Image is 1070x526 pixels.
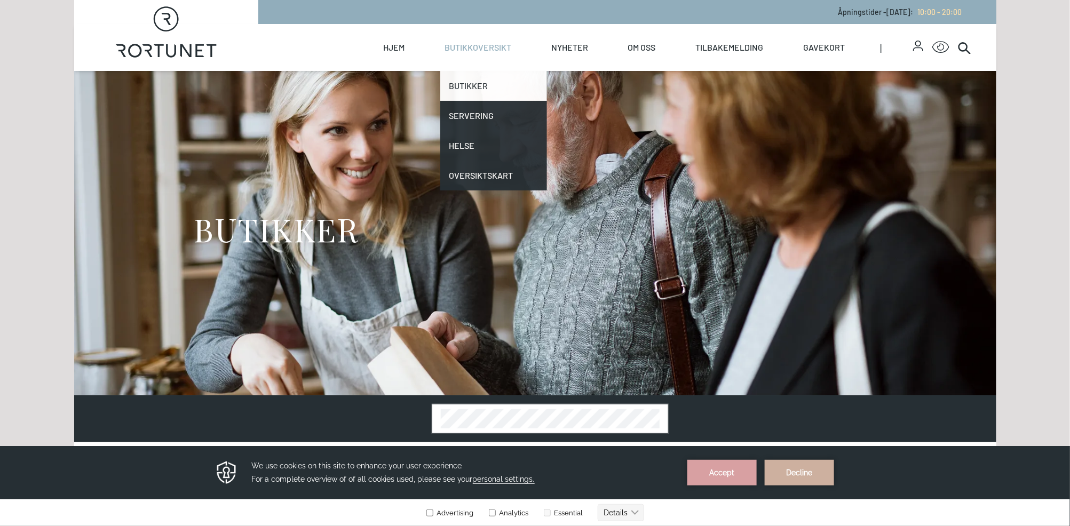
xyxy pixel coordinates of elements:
[542,63,583,71] label: Essential
[695,24,763,71] a: Tilbakemelding
[194,209,359,249] h1: BUTIKKER
[426,63,433,70] input: Advertising
[544,63,551,70] input: Essential
[251,13,674,40] h3: We use cookies on this site to enhance your user experience. For a complete overview of of all co...
[440,101,547,131] a: Servering
[440,161,547,190] a: Oversiktskart
[426,63,473,71] label: Advertising
[473,29,535,38] span: personal settings.
[487,63,528,71] label: Analytics
[445,24,511,71] a: Butikkoversikt
[803,24,845,71] a: Gavekort
[881,24,914,71] span: |
[765,14,834,39] button: Decline
[918,7,962,17] span: 10:00 - 20:00
[687,14,757,39] button: Accept
[914,7,962,17] a: 10:00 - 20:00
[838,6,962,18] p: Åpningstider - [DATE] :
[628,24,656,71] a: Om oss
[440,131,547,161] a: Helse
[440,71,547,101] a: Butikker
[551,24,588,71] a: Nyheter
[489,63,496,70] input: Analytics
[604,62,628,71] text: Details
[932,39,949,56] button: Open Accessibility Menu
[215,14,238,39] img: Privacy reminder
[384,24,405,71] a: Hjem
[598,58,644,75] button: Details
